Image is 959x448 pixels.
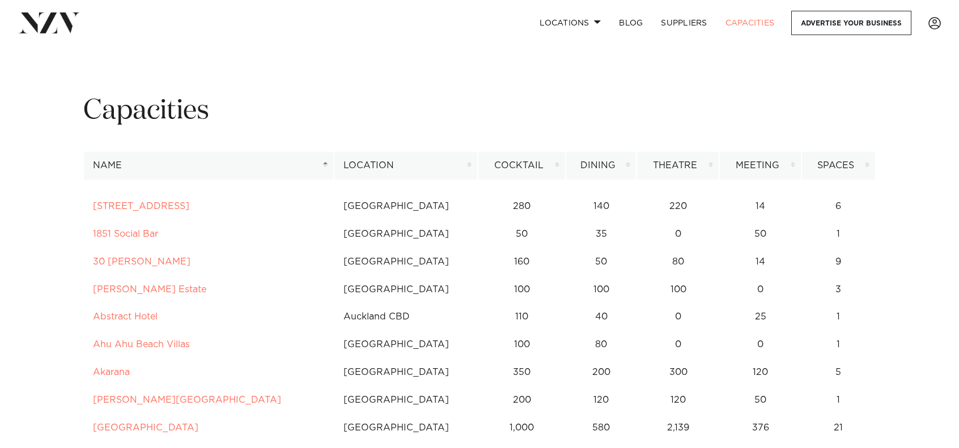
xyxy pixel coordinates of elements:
[93,395,281,404] a: [PERSON_NAME][GEOGRAPHIC_DATA]
[566,331,636,359] td: 80
[566,193,636,220] td: 140
[334,152,478,180] th: Location: activate to sort column ascending
[720,220,801,248] td: 50
[566,220,636,248] td: 35
[478,414,566,442] td: 1,000
[801,331,876,359] td: 1
[720,414,801,442] td: 376
[334,359,478,386] td: [GEOGRAPHIC_DATA]
[720,193,801,220] td: 14
[478,193,566,220] td: 280
[478,331,566,359] td: 100
[801,248,876,276] td: 9
[566,414,636,442] td: 580
[566,248,636,276] td: 50
[93,312,158,321] a: Abstract Hotel
[83,152,334,180] th: Name: activate to sort column descending
[566,386,636,414] td: 120
[791,11,911,35] a: Advertise your business
[334,331,478,359] td: [GEOGRAPHIC_DATA]
[801,220,876,248] td: 1
[719,152,801,180] th: Meeting: activate to sort column ascending
[636,152,719,180] th: Theatre: activate to sort column ascending
[801,414,876,442] td: 21
[720,331,801,359] td: 0
[334,220,478,248] td: [GEOGRAPHIC_DATA]
[478,248,566,276] td: 160
[478,303,566,331] td: 110
[566,359,636,386] td: 200
[636,331,719,359] td: 0
[531,11,610,35] a: Locations
[610,11,652,35] a: BLOG
[636,386,719,414] td: 120
[720,386,801,414] td: 50
[93,257,190,266] a: 30 [PERSON_NAME]
[478,386,566,414] td: 200
[801,152,876,180] th: Spaces: activate to sort column ascending
[636,414,719,442] td: 2,139
[334,414,478,442] td: [GEOGRAPHIC_DATA]
[801,276,876,304] td: 3
[636,193,719,220] td: 220
[720,276,801,304] td: 0
[720,303,801,331] td: 25
[566,303,636,331] td: 40
[334,276,478,304] td: [GEOGRAPHIC_DATA]
[478,276,566,304] td: 100
[801,303,876,331] td: 1
[801,386,876,414] td: 1
[334,248,478,276] td: [GEOGRAPHIC_DATA]
[93,340,190,349] a: Ahu Ahu Beach Villas
[801,359,876,386] td: 5
[716,11,784,35] a: Capacities
[93,423,198,432] a: [GEOGRAPHIC_DATA]
[720,359,801,386] td: 120
[83,93,876,129] h1: Capacities
[18,12,80,33] img: nzv-logo.png
[478,220,566,248] td: 50
[93,285,206,294] a: [PERSON_NAME] Estate
[636,248,719,276] td: 80
[652,11,716,35] a: SUPPLIERS
[636,220,719,248] td: 0
[334,303,478,331] td: Auckland CBD
[93,368,130,377] a: Akarana
[93,202,189,211] a: [STREET_ADDRESS]
[93,229,158,238] a: 1851 Social Bar
[478,152,566,180] th: Cocktail: activate to sort column ascending
[801,193,876,220] td: 6
[566,152,636,180] th: Dining: activate to sort column ascending
[636,303,719,331] td: 0
[720,248,801,276] td: 14
[636,359,719,386] td: 300
[478,359,566,386] td: 350
[334,386,478,414] td: [GEOGRAPHIC_DATA]
[566,276,636,304] td: 100
[334,193,478,220] td: [GEOGRAPHIC_DATA]
[636,276,719,304] td: 100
